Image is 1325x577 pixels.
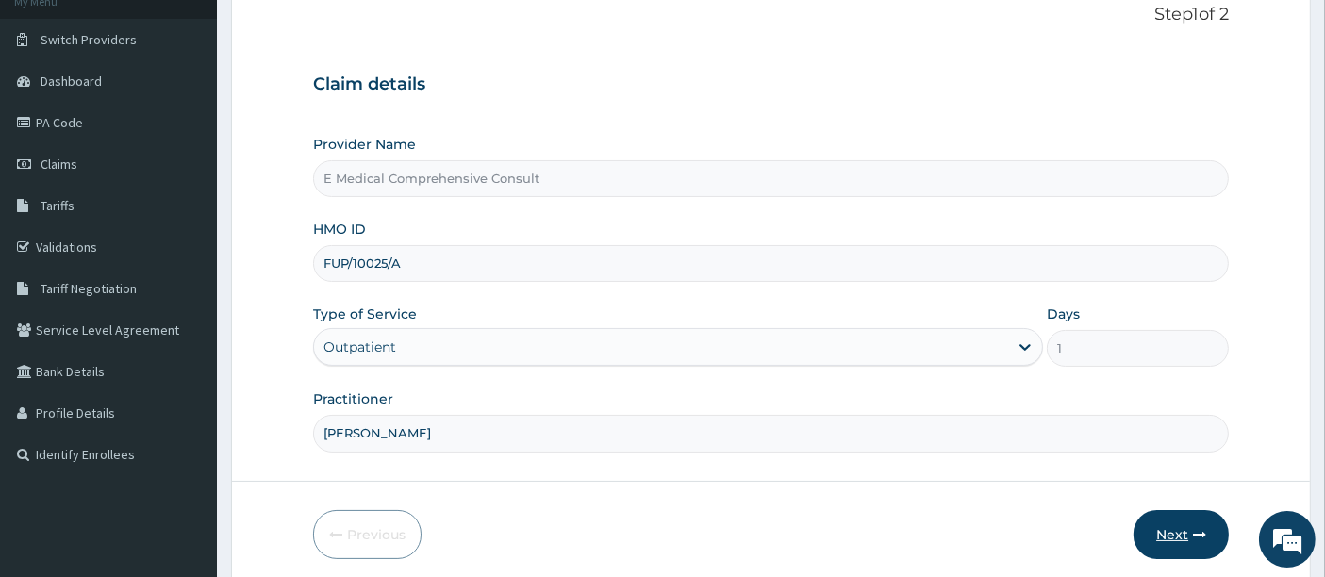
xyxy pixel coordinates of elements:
[323,338,396,356] div: Outpatient
[313,305,417,323] label: Type of Service
[41,197,75,214] span: Tariffs
[41,280,137,297] span: Tariff Negotiation
[41,156,77,173] span: Claims
[313,220,366,239] label: HMO ID
[313,135,416,154] label: Provider Name
[1134,510,1229,559] button: Next
[313,415,1230,452] input: Enter Name
[313,510,422,559] button: Previous
[1047,305,1080,323] label: Days
[313,5,1230,25] p: Step 1 of 2
[309,9,355,55] div: Minimize live chat window
[9,380,359,446] textarea: Type your message and hit 'Enter'
[98,106,317,130] div: Chat with us now
[313,389,393,408] label: Practitioner
[313,245,1230,282] input: Enter HMO ID
[109,170,260,360] span: We're online!
[35,94,76,141] img: d_794563401_company_1708531726252_794563401
[41,73,102,90] span: Dashboard
[313,74,1230,95] h3: Claim details
[41,31,137,48] span: Switch Providers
